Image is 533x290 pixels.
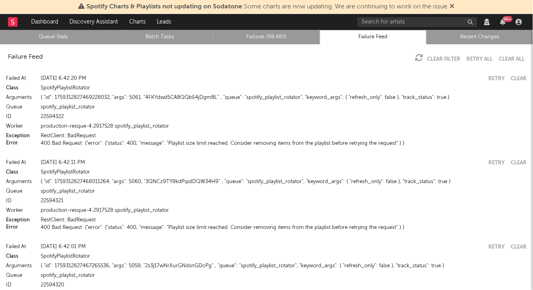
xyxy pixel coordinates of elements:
div: Arguments [6,261,38,271]
div: RestClient::BadRequest [41,215,527,225]
a: Class [6,170,18,175]
button: 400 Bad Request: {"error": {"status": 400, "message": "Playlist size limit reached. Consider remo... [41,141,404,146]
span: : Some charts are now updating. We are continuing to work on the issue [87,4,448,10]
span: Dismiss [450,4,455,10]
a: Batch Tasks [111,32,208,42]
a: Exception [6,134,30,139]
div: { "id": 1759312827467265536, "args": 5059, "2s3j17wNrXurGNdsnGDcPg" , "queue": "spotify_playlist_... [41,261,527,271]
div: Worker [6,206,38,215]
div: Queue [6,187,38,196]
button: Retry [489,76,505,81]
button: Clear [511,245,527,250]
button: Retry [489,245,505,250]
div: [DATE] 6:42:01 PM [41,242,483,252]
a: Exception [6,218,30,223]
div: Queue [6,103,38,112]
div: 99 + [503,16,513,22]
a: Class [6,86,18,91]
a: Charts [124,14,151,30]
button: Clear All [499,57,525,62]
div: Arguments [6,177,38,187]
button: 400 Bad Request: {"error": {"status": 400, "message": "Playlist size limit reached. Consider remo... [41,225,404,230]
a: Clear Filter [427,57,461,62]
a: Dashboard [26,14,64,30]
a: Failure Feed [324,32,422,42]
div: production-resque-4:2917528:spotify_playlist_rotator [41,122,527,131]
div: production-resque-4:2917528:spotify_playlist_rotator [41,206,527,215]
div: Worker [6,122,38,131]
a: Leads [151,14,177,30]
button: 99+ [500,19,506,25]
div: Failure Feed [8,52,43,62]
div: ID [6,112,38,122]
div: spotify_playlist_rotator [41,271,527,280]
div: Failed At [6,242,38,252]
a: Recent Changes [431,32,529,42]
div: 22594320 [41,280,527,290]
button: Retry [489,160,505,166]
a: Failures (98,480) [218,32,315,42]
div: { "id": 1759312827468011264, "args": 5060, "3QNCz9TY9kdPqidDQW34H9" , "queue": "spotify_playlist_... [41,177,527,187]
div: [DATE] 6:42:11 PM [41,158,483,168]
div: ID [6,196,38,206]
div: RestClient::BadRequest [41,131,527,141]
button: Error [6,141,18,146]
div: spotify_playlist_rotator [41,103,527,112]
a: Class [6,254,18,259]
button: Clear [511,76,527,81]
div: 22594322 [41,112,527,122]
button: Clear [511,160,527,166]
div: spotify_playlist_rotator [41,187,527,196]
div: 22594321 [41,196,527,206]
a: Queue Stats [4,32,102,42]
input: Search for artists [358,17,477,27]
div: Arguments [6,93,38,103]
div: ID [6,280,38,290]
div: SpotifyPlaylistRotator [41,83,527,93]
button: Error [6,225,18,230]
span: Spotify Charts & Playlists not updating on Sodatone [87,4,242,10]
div: [DATE] 6:42:20 PM [41,74,483,83]
div: SpotifyPlaylistRotator [41,168,527,177]
button: Retry All [467,57,493,62]
a: Discovery Assistant [64,14,124,30]
div: Queue [6,271,38,280]
div: SpotifyPlaylistRotator [41,252,527,261]
div: Failed At [6,158,38,168]
div: { "id": 1759312827469228032, "args": 5061, "4FKYdwd5CABQQbE4jDgmBL" , "queue": "spotify_playlist_... [41,93,527,103]
div: Failed At [6,74,38,83]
